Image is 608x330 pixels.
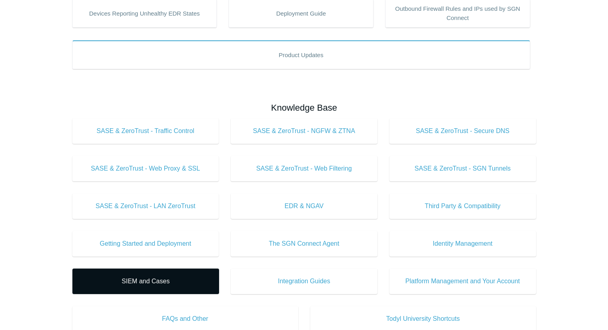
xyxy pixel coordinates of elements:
[401,164,524,173] span: SASE & ZeroTrust - SGN Tunnels
[72,101,536,114] h2: Knowledge Base
[389,268,536,294] a: Platform Management and Your Account
[84,239,207,248] span: Getting Started and Deployment
[84,314,286,324] span: FAQs and Other
[84,164,207,173] span: SASE & ZeroTrust - Web Proxy & SSL
[389,231,536,256] a: Identity Management
[231,118,377,144] a: SASE & ZeroTrust - NGFW & ZTNA
[322,314,524,324] span: Todyl University Shortcuts
[84,201,207,211] span: SASE & ZeroTrust - LAN ZeroTrust
[72,231,219,256] a: Getting Started and Deployment
[72,268,219,294] a: SIEM and Cases
[243,276,365,286] span: Integration Guides
[389,193,536,219] a: Third Party & Compatibility
[84,276,207,286] span: SIEM and Cases
[243,239,365,248] span: The SGN Connect Agent
[72,156,219,181] a: SASE & ZeroTrust - Web Proxy & SSL
[243,201,365,211] span: EDR & NGAV
[231,193,377,219] a: EDR & NGAV
[243,164,365,173] span: SASE & ZeroTrust - Web Filtering
[401,276,524,286] span: Platform Management and Your Account
[231,156,377,181] a: SASE & ZeroTrust - Web Filtering
[72,193,219,219] a: SASE & ZeroTrust - LAN ZeroTrust
[231,268,377,294] a: Integration Guides
[72,40,530,69] a: Product Updates
[401,126,524,136] span: SASE & ZeroTrust - Secure DNS
[243,126,365,136] span: SASE & ZeroTrust - NGFW & ZTNA
[72,118,219,144] a: SASE & ZeroTrust - Traffic Control
[84,126,207,136] span: SASE & ZeroTrust - Traffic Control
[231,231,377,256] a: The SGN Connect Agent
[401,201,524,211] span: Third Party & Compatibility
[389,156,536,181] a: SASE & ZeroTrust - SGN Tunnels
[401,239,524,248] span: Identity Management
[389,118,536,144] a: SASE & ZeroTrust - Secure DNS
